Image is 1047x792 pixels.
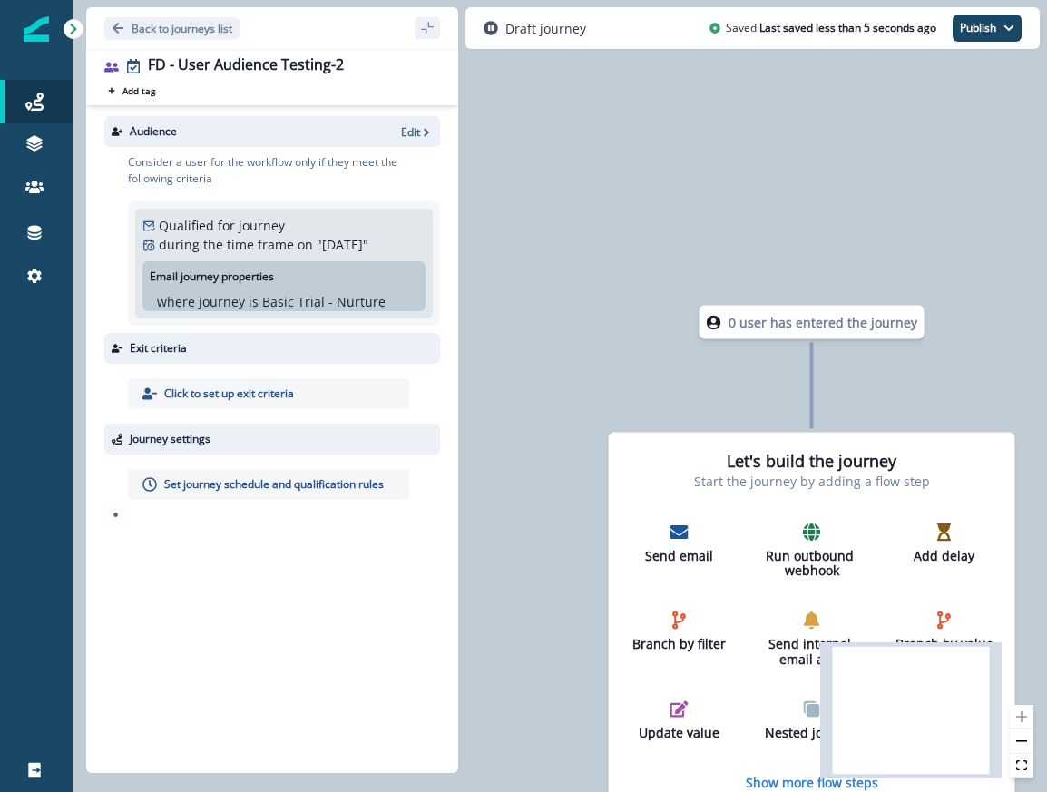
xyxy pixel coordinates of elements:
[953,15,1022,42] button: Publish
[727,452,896,472] h2: Let's build the journey
[694,471,930,490] p: Start the journey by adding a flow step
[729,313,917,332] p: 0 user has entered the journey
[150,269,274,285] p: Email journey properties
[401,124,420,140] p: Edit
[755,692,869,748] button: Nested journey
[128,154,440,187] p: Consider a user for the workflow only if they meet the following criteria
[159,235,294,254] p: during the time frame
[895,637,994,652] p: Branch by value
[148,56,344,76] div: FD - User Audience Testing-2
[762,548,862,579] p: Run outbound webhook
[1010,754,1033,778] button: fit view
[157,292,245,311] p: where journey
[887,515,1002,571] button: Add delay
[130,431,210,447] p: Journey settings
[298,235,313,254] p: on
[638,306,986,339] div: 0 user has entered the journey
[130,123,177,140] p: Audience
[317,235,368,254] p: " [DATE] "
[1010,729,1033,754] button: zoom out
[755,604,869,675] button: Send internal email alert
[746,773,878,790] button: Show more flow steps
[759,20,936,36] p: Last saved less than 5 seconds ago
[415,17,440,39] button: sidebar collapse toggle
[262,292,386,311] p: Basic Trial - Nurture
[622,515,737,571] button: Send email
[630,548,729,563] p: Send email
[104,17,240,40] button: Go back
[755,515,869,586] button: Run outbound webhook
[122,85,155,96] p: Add tag
[762,725,862,740] p: Nested journey
[630,725,729,740] p: Update value
[630,637,729,652] p: Branch by filter
[505,19,586,38] p: Draft journey
[622,692,737,748] button: Update value
[24,16,49,42] img: Inflection
[130,340,187,357] p: Exit criteria
[762,637,862,668] p: Send internal email alert
[164,386,294,402] p: Click to set up exit criteria
[132,21,232,36] p: Back to journeys list
[726,20,757,36] p: Saved
[895,548,994,563] p: Add delay
[159,216,285,235] p: Qualified for journey
[622,604,737,660] button: Branch by filter
[401,124,433,140] button: Edit
[249,292,259,311] p: is
[887,604,1002,660] button: Branch by value
[104,83,159,98] button: Add tag
[164,476,384,493] p: Set journey schedule and qualification rules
